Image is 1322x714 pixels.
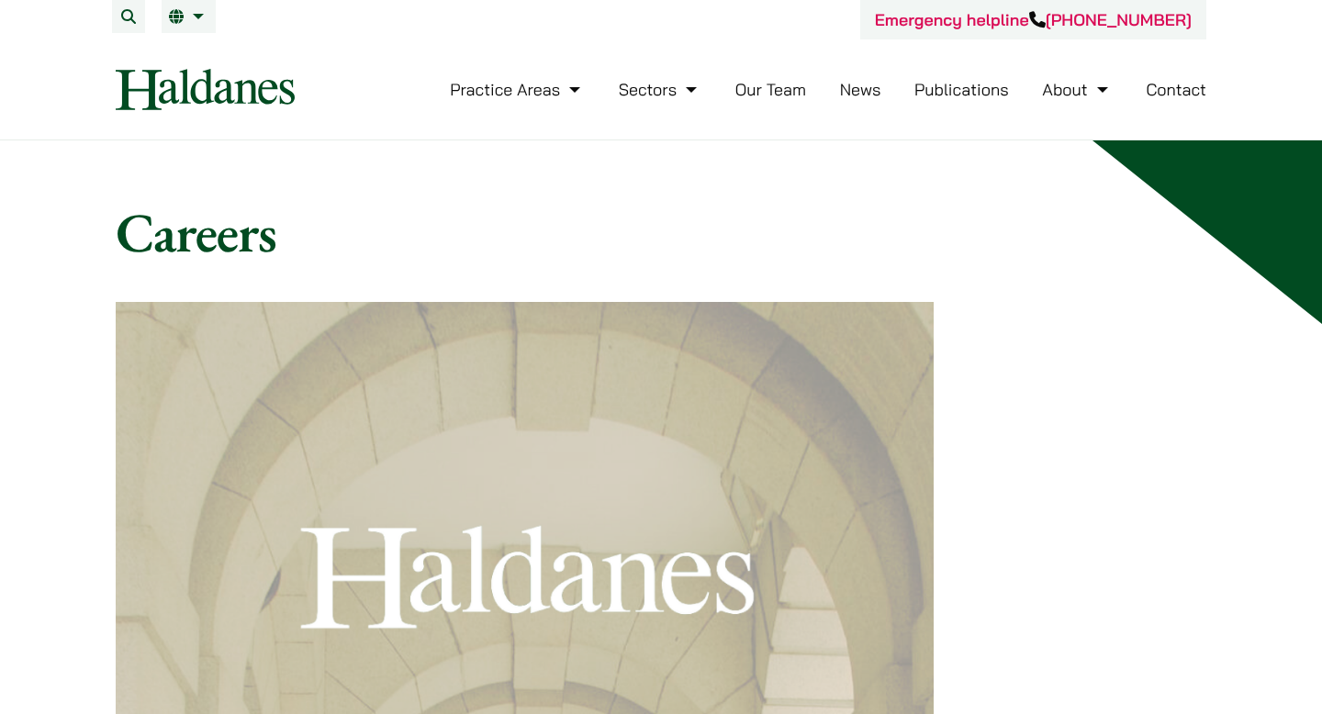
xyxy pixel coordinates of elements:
[116,69,295,110] img: Logo of Haldanes
[1042,79,1112,100] a: About
[619,79,701,100] a: Sectors
[116,199,1206,265] h1: Careers
[450,79,585,100] a: Practice Areas
[875,9,1192,30] a: Emergency helpline[PHONE_NUMBER]
[914,79,1009,100] a: Publications
[735,79,806,100] a: Our Team
[169,9,208,24] a: EN
[840,79,881,100] a: News
[1146,79,1206,100] a: Contact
